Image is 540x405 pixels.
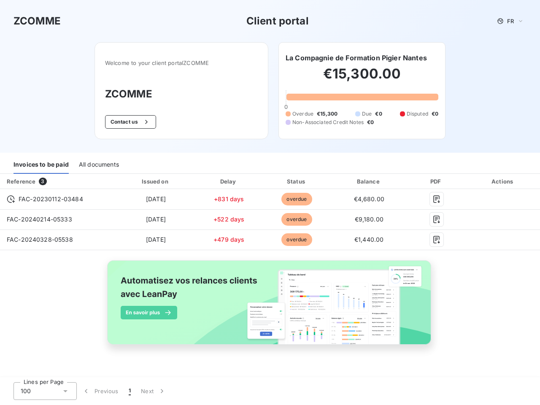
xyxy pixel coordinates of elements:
span: Due [362,110,372,118]
span: €15,300 [317,110,337,118]
span: Welcome to your client portal ZCOMME [105,59,258,66]
div: Issued on [118,177,194,186]
h3: Client portal [246,13,309,29]
div: Balance [333,177,405,186]
span: 1 [129,387,131,395]
span: [DATE] [146,195,166,202]
span: overdue [281,213,312,226]
span: €9,180.00 [355,216,383,223]
span: overdue [281,233,312,246]
span: 3 [39,178,46,185]
button: Contact us [105,115,156,129]
span: €0 [432,110,438,118]
div: Status [264,177,329,186]
span: +831 days [214,195,244,202]
div: Reference [7,178,35,185]
span: Disputed [407,110,428,118]
span: [DATE] [146,236,166,243]
div: All documents [79,156,119,174]
div: Actions [468,177,538,186]
span: Non-Associated Credit Notes [292,119,364,126]
span: [DATE] [146,216,166,223]
span: +479 days [213,236,244,243]
span: 100 [21,387,31,395]
button: Next [136,382,171,400]
span: FAC-20240214-05333 [7,216,72,223]
span: +522 days [213,216,244,223]
span: Overdue [292,110,313,118]
h2: €15,300.00 [286,65,438,91]
h6: La Compagnie de Formation Pigier Nantes [286,53,427,63]
h3: ZCOMME [105,86,258,102]
h3: ZCOMME [13,13,61,29]
button: Previous [77,382,124,400]
div: PDF [408,177,464,186]
span: overdue [281,193,312,205]
div: Invoices to be paid [13,156,69,174]
span: 0 [284,103,288,110]
div: Delay [197,177,260,186]
img: banner [100,255,440,359]
span: €4,680.00 [354,195,384,202]
span: €1,440.00 [354,236,383,243]
span: €0 [367,119,374,126]
span: FR [507,18,514,24]
span: FAC-20230112-03484 [19,195,83,203]
span: €0 [375,110,382,118]
button: 1 [124,382,136,400]
span: FAC-20240328-05538 [7,236,73,243]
